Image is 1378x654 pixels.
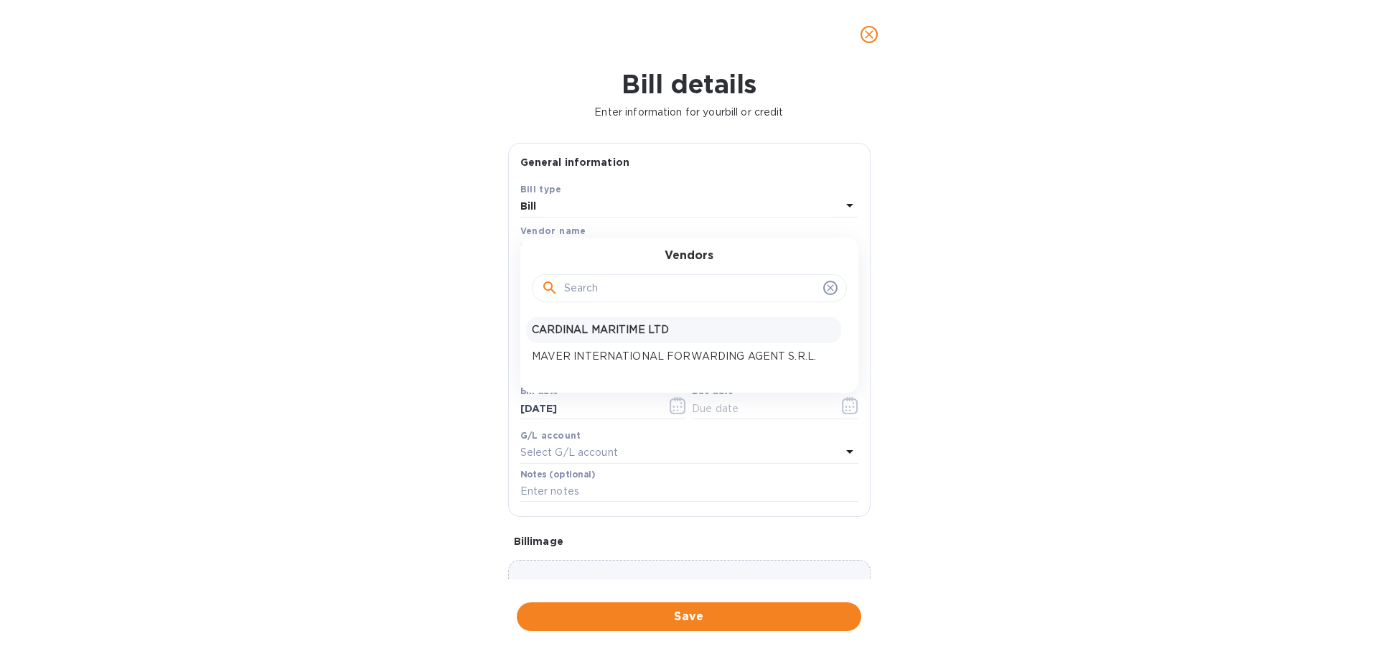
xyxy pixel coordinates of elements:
[520,225,586,236] b: Vendor name
[532,322,835,337] p: CARDINAL MARITIME LTD
[520,200,537,212] b: Bill
[692,398,828,419] input: Due date
[514,534,865,548] p: Bill image
[517,602,861,631] button: Save
[665,249,713,263] h3: Vendors
[564,278,817,299] input: Search
[532,349,835,364] p: MAVER INTERNATIONAL FORWARDING AGENT S.R.L.
[11,69,1367,99] h1: Bill details
[692,388,733,396] label: Due date
[520,398,656,419] input: Select date
[528,608,850,625] span: Save
[520,481,858,503] input: Enter notes
[520,388,558,396] label: Bill date
[852,17,886,52] button: close
[520,445,618,460] p: Select G/L account
[520,157,630,168] b: General information
[520,430,581,441] b: G/L account
[520,470,596,479] label: Notes (optional)
[11,105,1367,120] p: Enter information for your bill or credit
[520,184,562,195] b: Bill type
[520,240,621,256] p: Select vendor name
